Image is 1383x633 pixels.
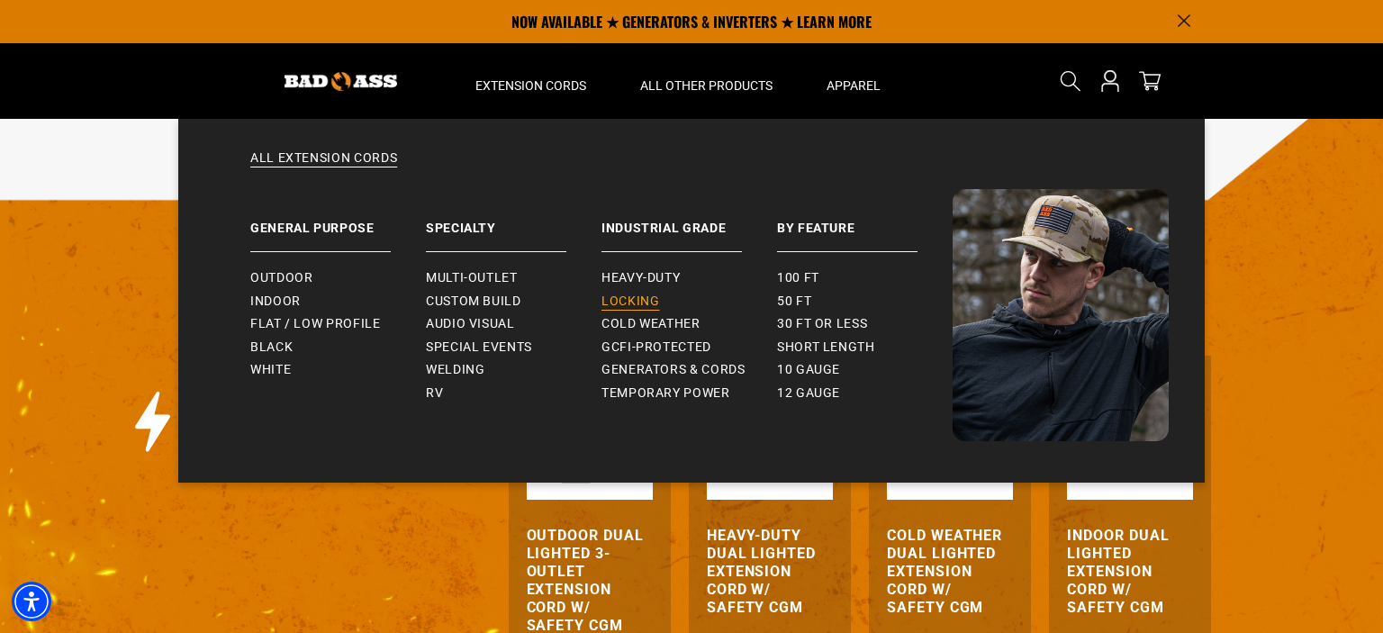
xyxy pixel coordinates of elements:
[601,270,680,286] span: Heavy-Duty
[426,267,601,290] a: Multi-Outlet
[250,290,426,313] a: Indoor
[601,385,730,402] span: Temporary Power
[777,316,867,332] span: 30 ft or less
[777,294,811,310] span: 50 ft
[601,290,777,313] a: Locking
[777,362,840,378] span: 10 gauge
[613,43,800,119] summary: All Other Products
[250,339,293,356] span: Black
[777,382,953,405] a: 12 gauge
[250,336,426,359] a: Black
[640,77,773,94] span: All Other Products
[426,312,601,336] a: Audio Visual
[707,527,833,617] a: Heavy-Duty Dual Lighted Extension Cord w/ Safety CGM
[448,43,613,119] summary: Extension Cords
[12,582,51,621] div: Accessibility Menu
[601,294,659,310] span: Locking
[426,358,601,382] a: Welding
[1067,527,1193,617] a: Indoor Dual Lighted Extension Cord w/ Safety CGM
[1056,67,1085,95] summary: Search
[777,312,953,336] a: 30 ft or less
[285,72,397,91] img: Bad Ass Extension Cords
[601,382,777,405] a: Temporary Power
[887,527,1013,617] a: Cold Weather Dual Lighted Extension Cord w/ Safety CGM
[777,358,953,382] a: 10 gauge
[601,267,777,290] a: Heavy-Duty
[601,336,777,359] a: GCFI-Protected
[426,316,515,332] span: Audio Visual
[1096,43,1125,119] a: Open this option
[777,189,953,252] a: By Feature
[777,385,840,402] span: 12 gauge
[250,358,426,382] a: White
[601,362,746,378] span: Generators & Cords
[426,290,601,313] a: Custom Build
[250,312,426,336] a: Flat / Low Profile
[601,339,711,356] span: GCFI-Protected
[214,149,1169,189] a: All Extension Cords
[426,270,518,286] span: Multi-Outlet
[777,270,819,286] span: 100 ft
[250,316,381,332] span: Flat / Low Profile
[426,382,601,405] a: RV
[250,362,291,378] span: White
[777,267,953,290] a: 100 ft
[426,294,521,310] span: Custom Build
[777,336,953,359] a: Short Length
[601,312,777,336] a: Cold Weather
[250,294,301,310] span: Indoor
[601,189,777,252] a: Industrial Grade
[777,290,953,313] a: 50 ft
[426,189,601,252] a: Specialty
[250,267,426,290] a: Outdoor
[601,316,701,332] span: Cold Weather
[777,339,875,356] span: Short Length
[426,336,601,359] a: Special Events
[250,270,312,286] span: Outdoor
[953,189,1169,441] img: Bad Ass Extension Cords
[800,43,908,119] summary: Apparel
[1135,70,1164,92] a: cart
[250,189,426,252] a: General Purpose
[475,77,586,94] span: Extension Cords
[426,385,443,402] span: RV
[827,77,881,94] span: Apparel
[426,339,532,356] span: Special Events
[426,362,484,378] span: Welding
[601,358,777,382] a: Generators & Cords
